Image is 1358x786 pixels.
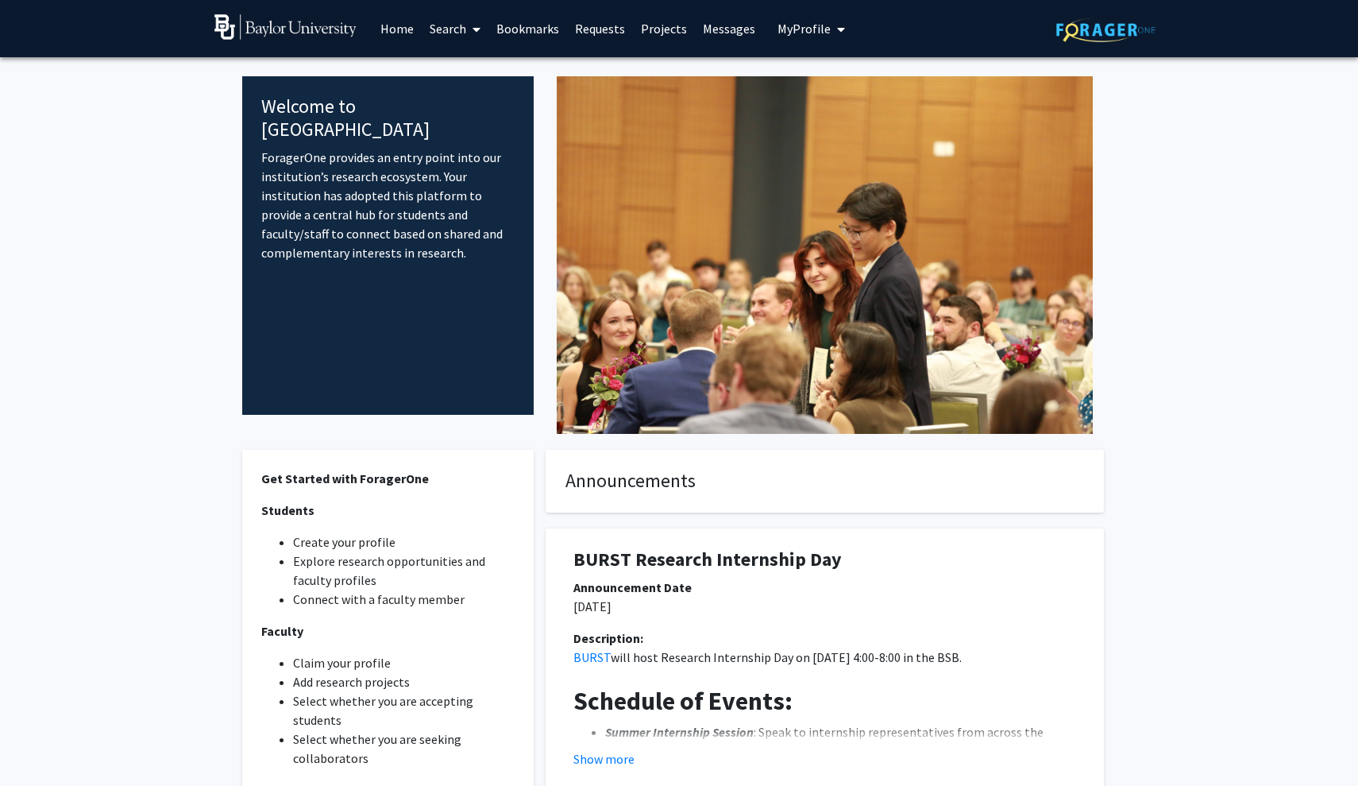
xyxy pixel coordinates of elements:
[633,1,695,56] a: Projects
[293,672,515,691] li: Add research projects
[372,1,422,56] a: Home
[293,532,515,552] li: Create your profile
[261,95,515,141] h4: Welcome to [GEOGRAPHIC_DATA]
[573,548,1076,571] h1: BURST Research Internship Day
[293,653,515,672] li: Claim your profile
[261,470,429,486] strong: Get Started with ForagerOne
[567,1,633,56] a: Requests
[557,76,1093,434] img: Cover Image
[573,629,1076,648] div: Description:
[573,685,793,717] strong: Schedule of Events:
[565,470,1084,493] h4: Announcements
[214,14,357,40] img: Baylor University Logo
[293,691,515,730] li: Select whether you are accepting students
[261,502,314,518] strong: Students
[573,648,1076,667] p: will host Research Internship Day on [DATE] 4:00-8:00 in the BSB.
[488,1,567,56] a: Bookmarks
[293,590,515,609] li: Connect with a faculty member
[573,749,635,769] button: Show more
[695,1,763,56] a: Messages
[293,552,515,590] li: Explore research opportunities and faculty profiles
[422,1,488,56] a: Search
[1056,17,1155,42] img: ForagerOne Logo
[573,597,1076,616] p: [DATE]
[261,623,303,639] strong: Faculty
[605,724,754,740] em: Summer Internship Session
[777,21,831,37] span: My Profile
[261,148,515,262] p: ForagerOne provides an entry point into our institution’s research ecosystem. Your institution ha...
[573,578,1076,597] div: Announcement Date
[573,649,611,665] a: BURST
[293,730,515,768] li: Select whether you are seeking collaborators
[12,714,68,774] iframe: Chat
[605,722,1076,761] li: : Speak to internship representatives from across the country to learn about how to apply!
